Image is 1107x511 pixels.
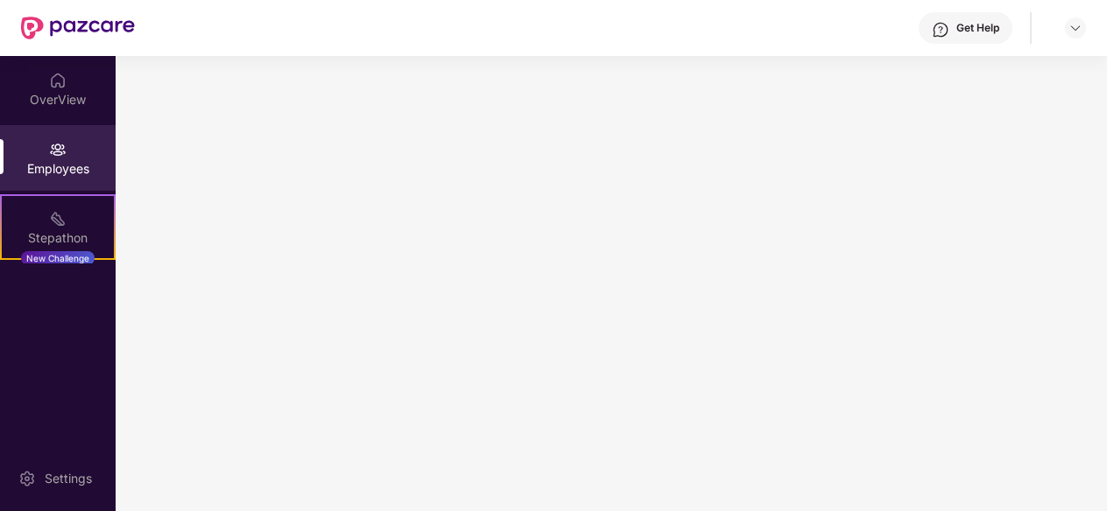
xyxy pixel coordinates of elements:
[932,21,949,38] img: svg+xml;base64,PHN2ZyBpZD0iSGVscC0zMngzMiIgeG1sbnM9Imh0dHA6Ly93d3cudzMub3JnLzIwMDAvc3ZnIiB3aWR0aD...
[2,229,114,247] div: Stepathon
[21,251,95,265] div: New Challenge
[18,470,36,487] img: svg+xml;base64,PHN2ZyBpZD0iU2V0dGluZy0yMHgyMCIgeG1sbnM9Imh0dHA6Ly93d3cudzMub3JnLzIwMDAvc3ZnIiB3aW...
[21,17,135,39] img: New Pazcare Logo
[956,21,999,35] div: Get Help
[49,210,67,227] img: svg+xml;base64,PHN2ZyB4bWxucz0iaHR0cDovL3d3dy53My5vcmcvMjAwMC9zdmciIHdpZHRoPSIyMSIgaGVpZ2h0PSIyMC...
[49,141,67,158] img: svg+xml;base64,PHN2ZyBpZD0iRW1wbG95ZWVzIiB4bWxucz0iaHR0cDovL3d3dy53My5vcmcvMjAwMC9zdmciIHdpZHRoPS...
[39,470,97,487] div: Settings
[49,72,67,89] img: svg+xml;base64,PHN2ZyBpZD0iSG9tZSIgeG1sbnM9Imh0dHA6Ly93d3cudzMub3JnLzIwMDAvc3ZnIiB3aWR0aD0iMjAiIG...
[1068,21,1082,35] img: svg+xml;base64,PHN2ZyBpZD0iRHJvcGRvd24tMzJ4MzIiIHhtbG5zPSJodHRwOi8vd3d3LnczLm9yZy8yMDAwL3N2ZyIgd2...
